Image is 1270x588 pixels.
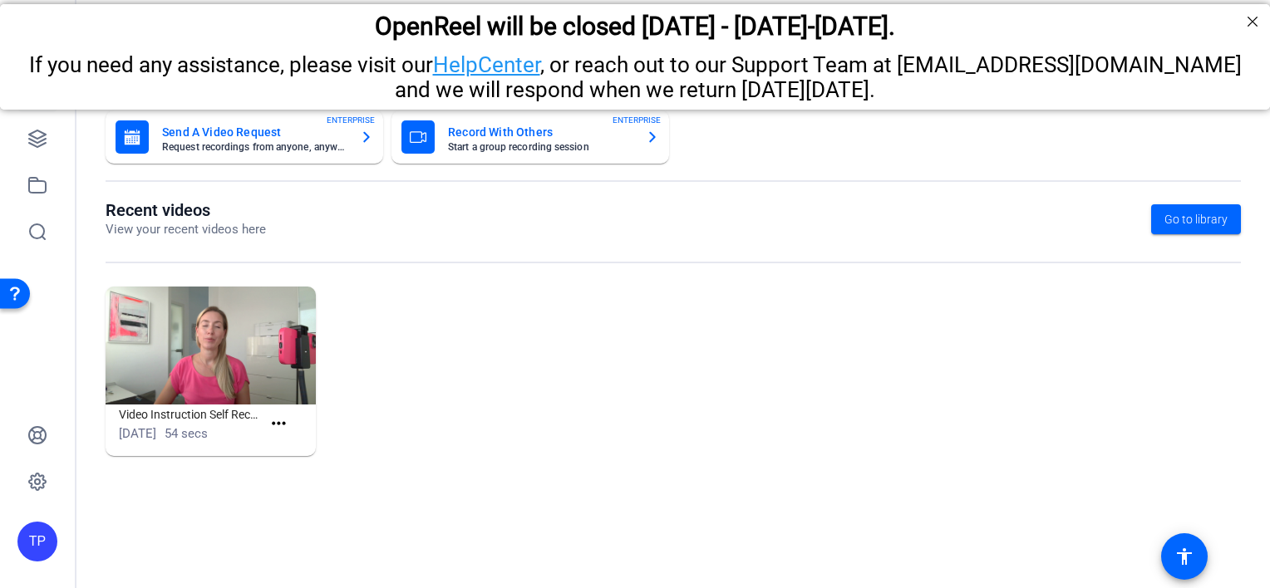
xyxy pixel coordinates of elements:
mat-card-title: Send A Video Request [162,122,347,142]
mat-card-subtitle: Request recordings from anyone, anywhere [162,142,347,152]
div: OpenReel will be closed [DATE] - [DATE]-[DATE]. [21,7,1249,37]
div: TP [17,522,57,561]
a: HelpCenter [433,48,540,73]
span: Go to library [1164,211,1228,228]
mat-card-subtitle: Start a group recording session [448,142,633,152]
span: If you need any assistance, please visit our , or reach out to our Support Team at [EMAIL_ADDRESS... [29,48,1242,98]
mat-card-title: Record With Others [448,122,633,142]
p: View your recent videos here [106,220,266,239]
span: ENTERPRISE [613,114,661,126]
button: Record With OthersStart a group recording sessionENTERPRISE [391,110,669,164]
span: ENTERPRISE [327,114,375,126]
mat-icon: accessibility [1174,546,1194,566]
button: Send A Video RequestRequest recordings from anyone, anywhereENTERPRISE [106,110,383,164]
span: [DATE] [119,426,156,441]
span: 54 secs [165,426,208,441]
img: Video Instruction Self Recording [106,287,316,404]
h1: Video Instruction Self Recording [119,404,262,424]
mat-icon: more_horiz [268,414,289,434]
h1: Recent videos [106,200,266,220]
a: Go to library [1151,204,1241,234]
